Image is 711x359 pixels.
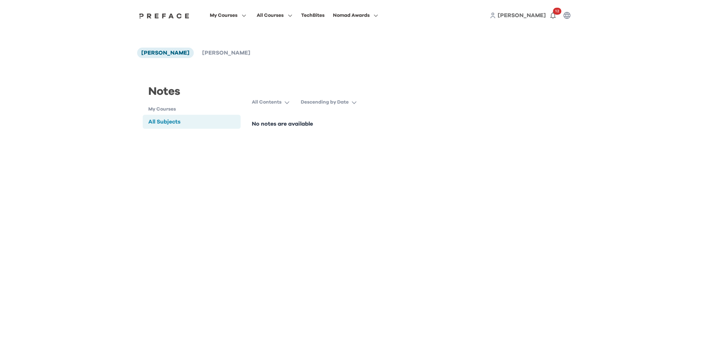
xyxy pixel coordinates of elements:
[252,99,282,106] p: All Contents
[301,96,362,108] button: Descending by Date
[143,83,241,106] div: Notes
[330,11,380,20] button: Nomad Awards
[301,99,349,106] p: Descending by Date
[257,11,284,20] span: All Courses
[252,96,295,108] button: All Contents
[252,120,459,128] p: No notes are available
[148,106,241,113] h1: My Courses
[137,13,191,19] img: Preface Logo
[553,8,561,15] span: 12
[208,11,248,20] button: My Courses
[301,11,324,20] div: TechBites
[333,11,369,20] span: Nomad Awards
[498,13,546,18] span: [PERSON_NAME]
[141,50,190,56] span: [PERSON_NAME]
[202,50,250,56] span: [PERSON_NAME]
[148,118,180,126] div: All Subjects
[546,8,560,22] button: 12
[255,11,294,20] button: All Courses
[498,11,546,20] a: [PERSON_NAME]
[210,11,237,20] span: My Courses
[137,13,191,18] a: Preface Logo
